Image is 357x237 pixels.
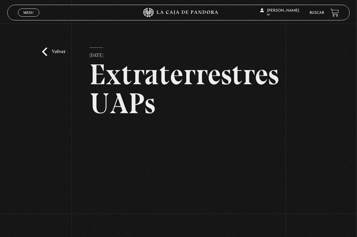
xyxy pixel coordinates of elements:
span: [PERSON_NAME] [260,9,299,17]
h2: Extraterrestres UAPs [89,60,268,118]
span: Cerrar [21,16,36,20]
p: [DATE] [89,47,103,60]
a: View your shopping cart [331,8,339,17]
span: Menu [23,11,34,14]
a: Buscar [310,11,324,15]
a: Volver [42,47,65,56]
